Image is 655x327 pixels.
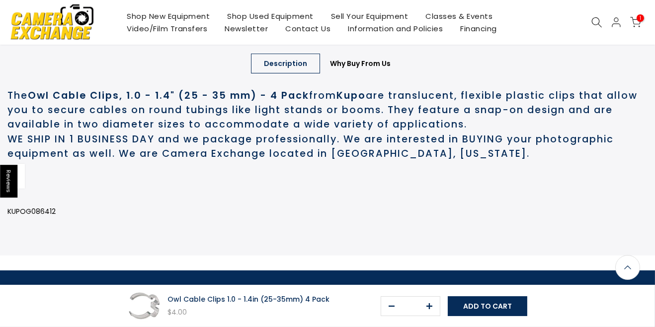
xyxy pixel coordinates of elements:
a: Information and Policies [339,22,452,35]
button: Add to cart [448,296,527,316]
div: Owl Cable Clips 1.0 - 1.4in (25-35mm) 4 Pack [167,293,329,306]
a: Newsletter [216,22,277,35]
span: from [309,89,336,102]
span: The [7,89,28,102]
span: KUPOG086412 [7,206,56,216]
a: Classes & Events [417,10,501,22]
a: Shop Used Equipment [219,10,323,22]
span: WE SHIP IN 1 BUSINESS DAY and we package professionally. We are interested in BUYING your photogr... [7,132,614,160]
a: 1 [630,17,641,28]
span: Add to cart [463,301,512,311]
a: Sell Your Equipment [323,10,417,22]
a: Shop New Equipment [118,10,219,22]
div: $4.00 [167,306,329,319]
a: Back to the top [615,255,640,280]
span: are translucent, flexible plastic clips that allow you to secure cables on round tubings like lig... [7,89,638,131]
a: Why Buy From Us [317,54,404,73]
a: Video/Film Transfers [118,22,216,35]
a: Financing [452,22,506,35]
b: Kupo [336,89,366,102]
a: Description [251,54,320,73]
a: Contact Us [277,22,339,35]
img: Owl Cable Clips 1.0 - 1.4in (25-35mm) 4 Pack Studio Lighting and Equipment - Studio Accessories K... [128,290,160,322]
b: Owl Cable Clips, 1.0 - 1.4" (25 - 35 mm) - 4 Pack [28,89,309,102]
span: 1 [637,14,644,22]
